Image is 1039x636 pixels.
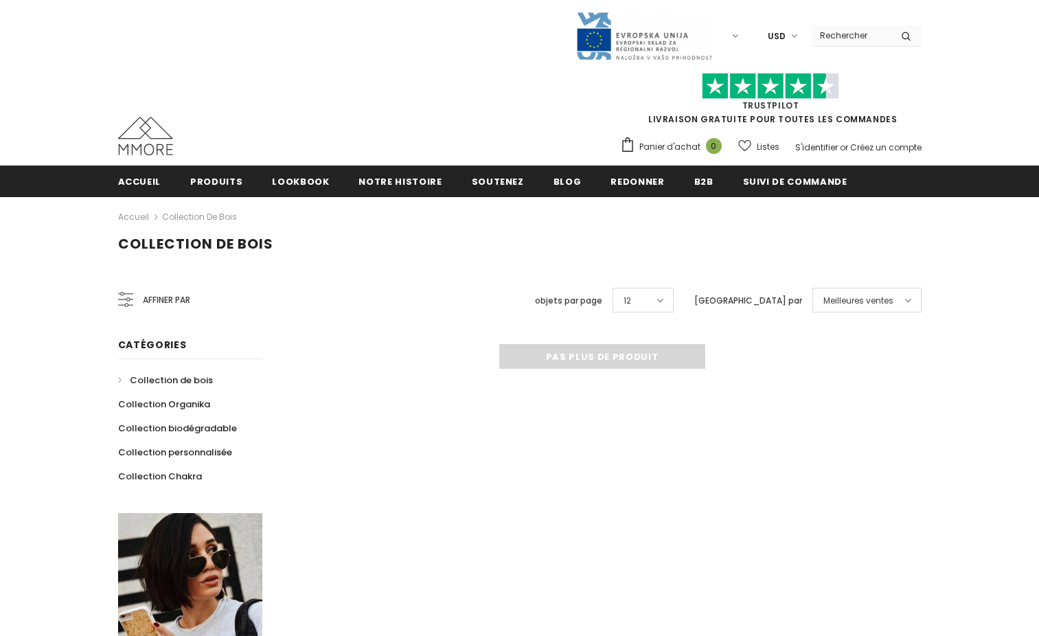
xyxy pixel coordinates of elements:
[118,234,273,253] span: Collection de bois
[118,209,149,225] a: Accueil
[118,392,210,416] a: Collection Organika
[757,140,779,154] span: Listes
[795,141,838,153] a: S'identifier
[812,25,891,45] input: Search Site
[694,166,713,196] a: B2B
[358,175,442,188] span: Notre histoire
[143,293,190,308] span: Affiner par
[272,175,329,188] span: Lookbook
[694,175,713,188] span: B2B
[840,141,848,153] span: or
[850,141,922,153] a: Créez un compte
[535,294,602,308] label: objets par page
[118,422,237,435] span: Collection biodégradable
[118,446,232,459] span: Collection personnalisée
[743,175,847,188] span: Suivi de commande
[472,175,524,188] span: soutenez
[118,398,210,411] span: Collection Organika
[702,73,839,100] img: Faites confiance aux étoiles pilotes
[190,166,242,196] a: Produits
[118,175,161,188] span: Accueil
[358,166,442,196] a: Notre histoire
[823,294,893,308] span: Meilleures ventes
[118,470,202,483] span: Collection Chakra
[610,166,664,196] a: Redonner
[706,138,722,154] span: 0
[575,30,713,41] a: Javni Razpis
[743,166,847,196] a: Suivi de commande
[694,294,802,308] label: [GEOGRAPHIC_DATA] par
[738,135,779,159] a: Listes
[472,166,524,196] a: soutenez
[768,30,786,43] span: USD
[639,140,700,154] span: Panier d'achat
[118,440,232,464] a: Collection personnalisée
[118,416,237,440] a: Collection biodégradable
[575,11,713,61] img: Javni Razpis
[118,338,187,352] span: Catégories
[620,137,729,157] a: Panier d'achat 0
[118,464,202,488] a: Collection Chakra
[162,211,237,223] a: Collection de bois
[118,166,161,196] a: Accueil
[272,166,329,196] a: Lookbook
[742,100,799,111] a: TrustPilot
[620,79,922,125] span: LIVRAISON GRATUITE POUR TOUTES LES COMMANDES
[118,368,213,392] a: Collection de bois
[624,294,631,308] span: 12
[190,175,242,188] span: Produits
[130,374,213,387] span: Collection de bois
[553,175,582,188] span: Blog
[553,166,582,196] a: Blog
[118,117,173,155] img: Cas MMORE
[610,175,664,188] span: Redonner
